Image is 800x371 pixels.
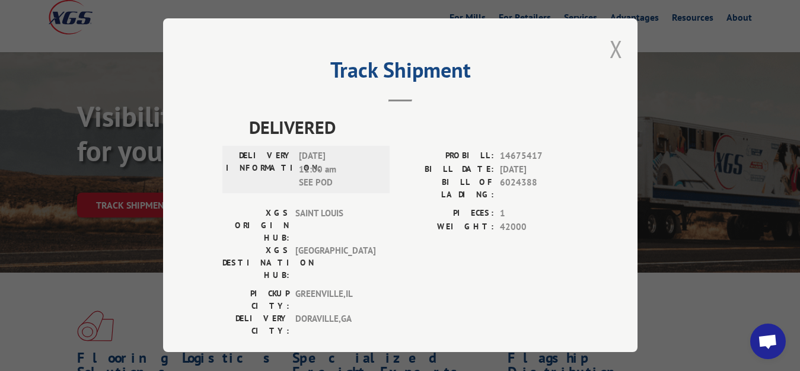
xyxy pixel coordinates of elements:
[750,324,786,359] div: Open chat
[222,312,289,337] label: DELIVERY CITY:
[500,220,578,234] span: 42000
[222,244,289,282] label: XGS DESTINATION HUB:
[295,244,375,282] span: [GEOGRAPHIC_DATA]
[500,207,578,220] span: 1
[500,176,578,201] span: 6024388
[295,207,375,244] span: SAINT LOUIS
[400,176,494,201] label: BILL OF LADING:
[500,163,578,177] span: [DATE]
[222,62,578,84] h2: Track Shipment
[222,287,289,312] label: PICKUP CITY:
[500,149,578,163] span: 14675417
[400,163,494,177] label: BILL DATE:
[400,149,494,163] label: PROBILL:
[400,220,494,234] label: WEIGHT:
[249,114,578,140] span: DELIVERED
[299,149,379,190] span: [DATE] 11:00 am SEE POD
[295,287,375,312] span: GREENVILLE , IL
[222,207,289,244] label: XGS ORIGIN HUB:
[226,149,293,190] label: DELIVERY INFORMATION:
[400,207,494,220] label: PIECES:
[610,33,623,65] button: Close modal
[295,312,375,337] span: DORAVILLE , GA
